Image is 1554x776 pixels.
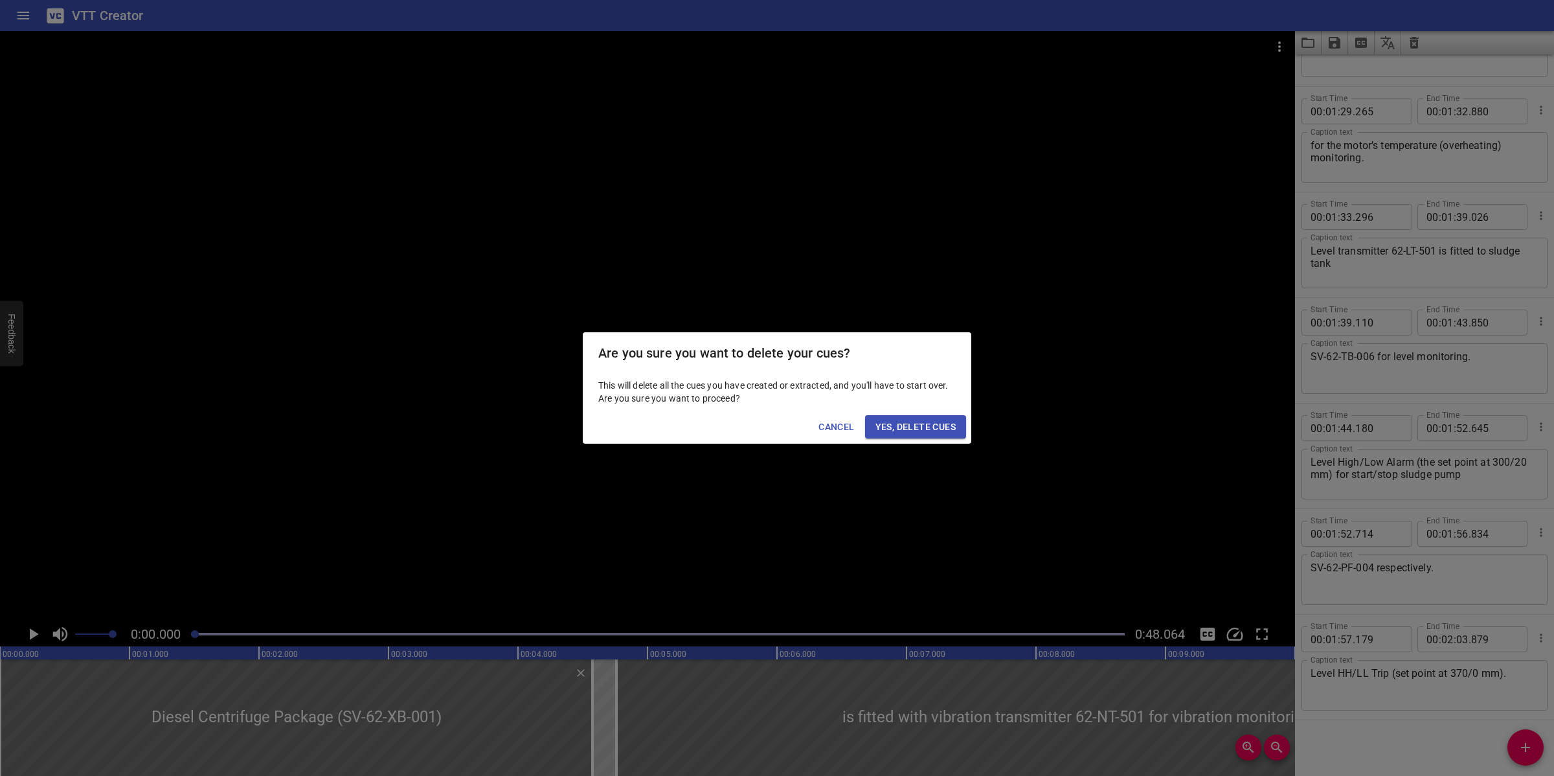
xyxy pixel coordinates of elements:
span: Cancel [818,419,854,435]
span: Yes, Delete Cues [875,419,956,435]
button: Cancel [813,415,859,439]
h2: Are you sure you want to delete your cues? [598,343,956,363]
div: This will delete all the cues you have created or extracted, and you'll have to start over. Are y... [583,374,971,410]
button: Yes, Delete Cues [865,415,966,439]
